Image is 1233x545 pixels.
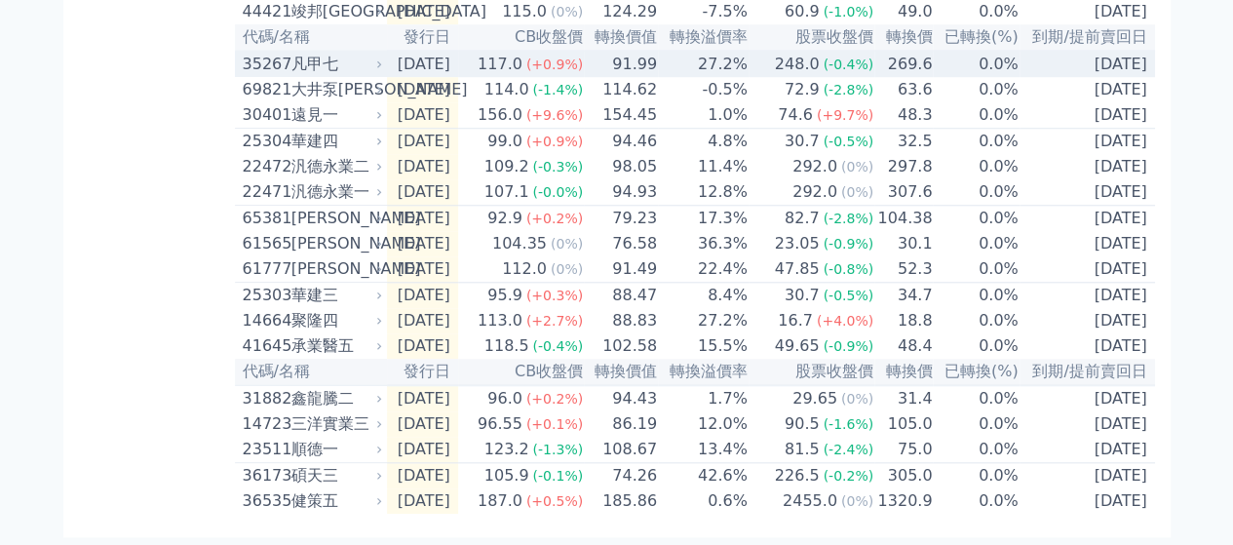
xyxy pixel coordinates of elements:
[387,206,458,232] td: [DATE]
[841,184,873,200] span: (0%)
[387,359,458,385] th: 發行日
[291,207,379,230] div: [PERSON_NAME]
[874,488,933,514] td: 1320.9
[933,129,1019,155] td: 0.0%
[781,130,824,153] div: 30.7
[874,385,933,411] td: 31.4
[1020,256,1155,283] td: [DATE]
[841,391,873,407] span: (0%)
[933,102,1019,129] td: 0.0%
[291,232,379,255] div: [PERSON_NAME]
[1020,77,1155,102] td: [DATE]
[823,4,873,19] span: (-1.0%)
[779,489,841,513] div: 2455.0
[387,154,458,179] td: [DATE]
[823,288,873,303] span: (-0.5%)
[874,77,933,102] td: 63.6
[387,411,458,437] td: [DATE]
[526,211,583,226] span: (+0.2%)
[551,4,583,19] span: (0%)
[1020,154,1155,179] td: [DATE]
[387,463,458,489] td: [DATE]
[841,493,873,509] span: (0%)
[526,134,583,149] span: (+0.9%)
[771,232,824,255] div: 23.05
[387,129,458,155] td: [DATE]
[474,53,526,76] div: 117.0
[387,333,458,359] td: [DATE]
[1020,231,1155,256] td: [DATE]
[291,464,379,487] div: 碩天三
[481,334,533,358] div: 118.5
[291,155,379,178] div: 汎德永業二
[243,309,287,332] div: 14664
[526,493,583,509] span: (+0.5%)
[243,464,287,487] div: 36173
[291,130,379,153] div: 華建四
[526,288,583,303] span: (+0.3%)
[584,51,658,77] td: 91.99
[658,359,749,385] th: 轉換溢價率
[235,24,387,51] th: 代碼/名稱
[658,179,749,206] td: 12.8%
[658,333,749,359] td: 15.5%
[789,180,841,204] div: 292.0
[387,283,458,309] td: [DATE]
[1020,24,1155,51] th: 到期/提前賣回日
[291,309,379,332] div: 聚隆四
[474,103,526,127] div: 156.0
[823,211,873,226] span: (-2.8%)
[658,102,749,129] td: 1.0%
[483,130,526,153] div: 99.0
[584,24,658,51] th: 轉換價值
[658,206,749,232] td: 17.3%
[874,51,933,77] td: 269.6
[781,78,824,101] div: 72.9
[387,385,458,411] td: [DATE]
[933,231,1019,256] td: 0.0%
[474,412,526,436] div: 96.55
[235,359,387,385] th: 代碼/名稱
[874,437,933,463] td: 75.0
[1020,283,1155,309] td: [DATE]
[584,385,658,411] td: 94.43
[474,309,526,332] div: 113.0
[874,283,933,309] td: 34.7
[1020,179,1155,206] td: [DATE]
[823,134,873,149] span: (-0.5%)
[584,463,658,489] td: 74.26
[933,308,1019,333] td: 0.0%
[387,179,458,206] td: [DATE]
[771,334,824,358] div: 49.65
[243,334,287,358] div: 41645
[823,416,873,432] span: (-1.6%)
[243,180,287,204] div: 22471
[532,184,583,200] span: (-0.0%)
[243,53,287,76] div: 35267
[243,130,287,153] div: 25304
[1020,129,1155,155] td: [DATE]
[874,256,933,283] td: 52.3
[841,159,873,175] span: (0%)
[291,334,379,358] div: 承業醫五
[551,261,583,277] span: (0%)
[823,442,873,457] span: (-2.4%)
[658,463,749,489] td: 42.6%
[488,232,551,255] div: 104.35
[291,438,379,461] div: 順德一
[291,412,379,436] div: 三洋實業三
[1020,488,1155,514] td: [DATE]
[584,129,658,155] td: 94.46
[526,391,583,407] span: (+0.2%)
[1020,385,1155,411] td: [DATE]
[243,257,287,281] div: 61777
[584,333,658,359] td: 102.58
[1020,463,1155,489] td: [DATE]
[749,359,874,385] th: 股票收盤價
[658,231,749,256] td: 36.3%
[658,437,749,463] td: 13.4%
[1020,102,1155,129] td: [DATE]
[823,468,873,484] span: (-0.2%)
[243,412,287,436] div: 14723
[584,206,658,232] td: 79.23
